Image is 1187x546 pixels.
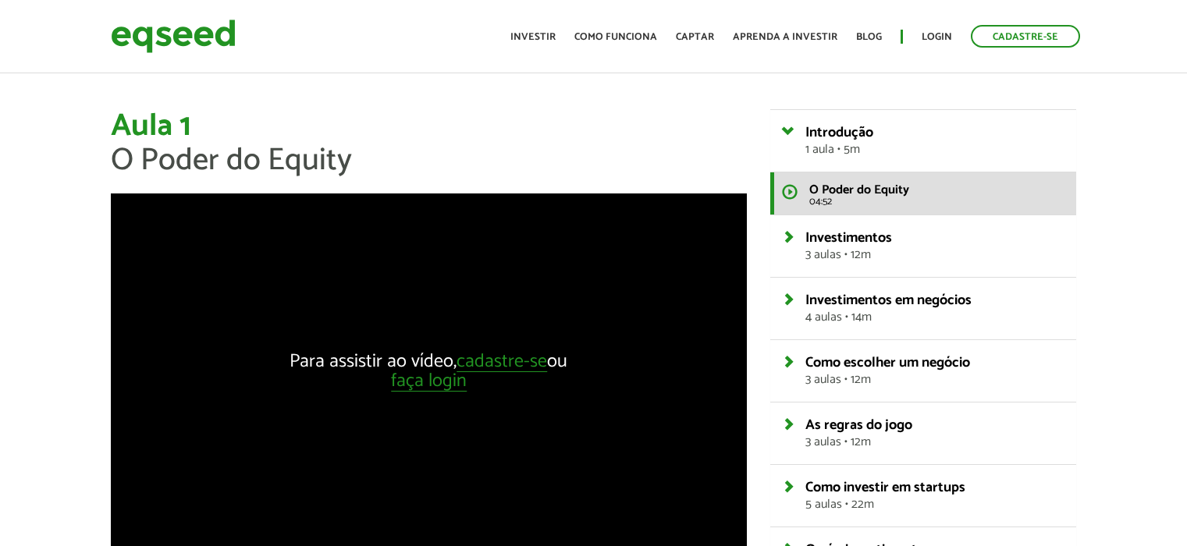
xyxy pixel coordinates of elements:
[805,231,1065,261] a: Investimentos3 aulas • 12m
[971,25,1080,48] a: Cadastre-se
[805,249,1065,261] span: 3 aulas • 12m
[805,226,892,250] span: Investimentos
[111,101,191,152] span: Aula 1
[805,480,1065,511] a: Como investir em startups5 aulas • 22m
[805,311,1065,324] span: 4 aulas • 14m
[676,32,714,42] a: Captar
[574,32,657,42] a: Como funciona
[805,436,1065,448] span: 3 aulas • 12m
[805,126,1065,156] a: Introdução1 aula • 5m
[770,172,1077,214] a: O Poder do Equity 04:52
[809,197,1065,207] span: 04:52
[111,16,236,57] img: EqSeed
[805,476,965,499] span: Como investir em startups
[270,353,588,392] div: Para assistir ao vídeo, ou
[805,289,972,312] span: Investimentos em negócios
[805,144,1065,156] span: 1 aula • 5m
[805,351,970,374] span: Como escolher um negócio
[111,135,352,186] span: O Poder do Equity
[805,374,1065,386] span: 3 aulas • 12m
[922,32,952,42] a: Login
[510,32,556,42] a: Investir
[457,353,547,372] a: cadastre-se
[805,413,912,437] span: As regras do jogo
[805,121,873,144] span: Introdução
[733,32,837,42] a: Aprenda a investir
[805,418,1065,448] a: As regras do jogo3 aulas • 12m
[809,179,909,200] span: O Poder do Equity
[805,356,1065,386] a: Como escolher um negócio3 aulas • 12m
[856,32,882,42] a: Blog
[805,293,1065,324] a: Investimentos em negócios4 aulas • 14m
[805,498,1065,511] span: 5 aulas • 22m
[391,372,467,392] a: faça login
